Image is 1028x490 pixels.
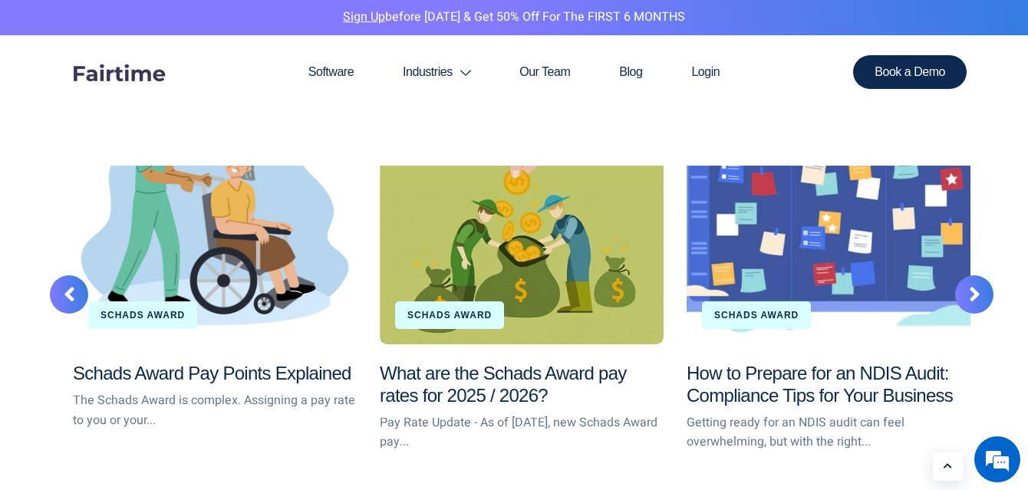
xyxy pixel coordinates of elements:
div: SCHADS Classification Tool [26,144,150,156]
div: If you need to classify a SCHADS Award employee you have come to the right place! There are 3 qui... [31,206,247,274]
span: Book a Demo [875,66,945,78]
p: Getting ready for an NDIS audit can feel overwhelming, but with the right... [687,413,970,452]
a: Our Team [495,35,595,109]
a: Schads Award [714,310,799,321]
a: Blog [595,35,667,109]
a: Schads Award Pay Points Explained [73,79,357,344]
a: Schads Award [100,310,185,321]
div: Get Started [34,285,119,314]
a: What are the Schads Award pay rates for 2025 / 2026? [380,363,627,406]
a: Login [667,35,744,109]
a: Industries [378,35,495,109]
a: Schads Award Pay Points Explained [73,363,351,383]
a: What are the Schads Award pay rates for 2025 / 2026? [380,79,664,344]
span: Welcome to Fairtime! [31,168,139,185]
p: Pay Rate Update - As of [DATE], new Schads Award pay... [380,413,664,452]
a: Software [284,35,378,109]
p: before [DATE] & Get 50% Off for the FIRST 6 MONTHS [12,8,1016,28]
div: Minimize live chat window [252,8,288,44]
a: Schads Award [407,310,492,321]
a: Book a Demo [853,55,967,89]
div: 9:05 AM [20,162,150,191]
p: The Schads Award is complex. Assigning a pay rate to you or your... [73,391,357,430]
a: Sign Up [343,8,385,26]
a: Learn More [933,452,963,481]
div: SCHADS Classification Tool [80,86,258,106]
textarea: Choose an option [8,354,292,409]
a: How to Prepare for an NDIS Audit: Compliance Tips for Your Business [687,363,953,406]
a: How to Prepare for an NDIS Audit: Compliance Tips for Your Business [687,79,970,344]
